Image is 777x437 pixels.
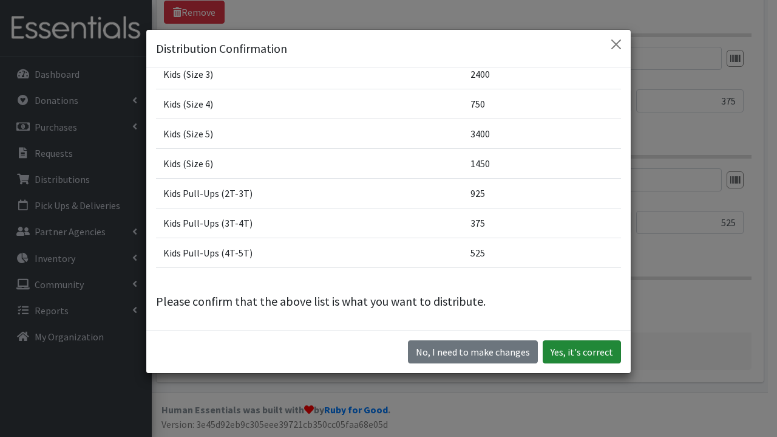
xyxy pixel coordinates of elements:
td: Kids (Size 4) [156,89,463,119]
td: Kids Pull-Ups (2T-3T) [156,178,463,208]
button: Yes, it's correct [543,340,621,363]
h5: Distribution Confirmation [156,40,287,58]
button: No I need to make changes [408,340,538,363]
td: Kids (Size 5) [156,119,463,148]
td: Kids Pull-Ups (4T-5T) [156,238,463,267]
td: 750 [463,89,621,119]
p: Please confirm that the above list is what you want to distribute. [156,292,621,311]
td: 2400 [463,59,621,89]
td: 3400 [463,119,621,148]
td: 925 [463,178,621,208]
td: Kids Pull-Ups (3T-4T) [156,208,463,238]
td: 525 [463,238,621,267]
button: Close [606,35,626,54]
td: 1450 [463,148,621,178]
td: Kids (Size 3) [156,59,463,89]
td: Kids (Size 6) [156,148,463,178]
td: 375 [463,208,621,238]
